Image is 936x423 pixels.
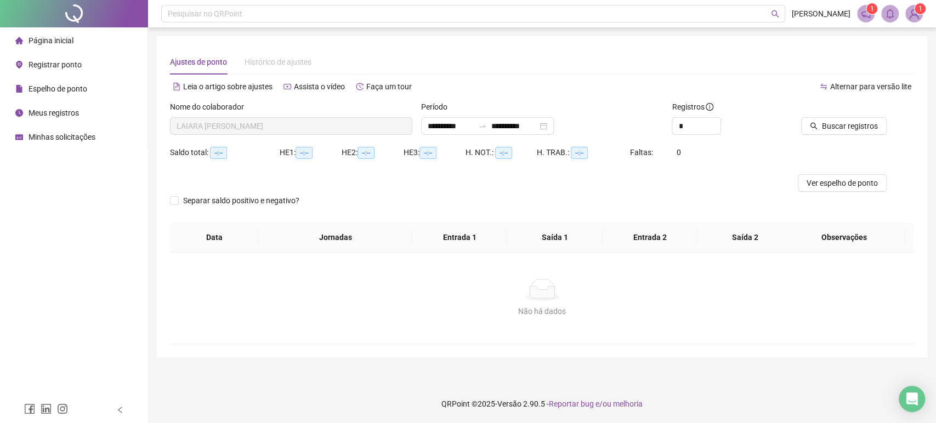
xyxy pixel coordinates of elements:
[677,148,681,157] span: 0
[784,222,905,253] th: Observações
[173,83,180,90] span: file-text
[792,8,850,20] span: [PERSON_NAME]
[906,5,922,22] img: 84044
[183,82,273,91] span: Leia o artigo sobre ajustes
[210,147,227,159] span: --:--
[358,147,375,159] span: --:--
[296,147,313,159] span: --:--
[29,60,82,69] span: Registrar ponto
[697,222,793,253] th: Saída 2
[170,101,251,113] label: Nome do colaborador
[24,403,35,414] span: facebook
[861,9,871,19] span: notification
[366,82,412,91] span: Faça um tour
[41,403,52,414] span: linkedin
[15,109,23,117] span: clock-circle
[245,58,311,66] span: Histórico de ajustes
[116,406,124,414] span: left
[603,222,698,253] th: Entrada 2
[148,385,936,423] footer: QRPoint © 2025 - 2.90.5 -
[29,108,79,117] span: Meus registros
[549,399,643,408] span: Reportar bug e/ou melhoria
[342,146,404,159] div: HE 2:
[15,61,23,68] span: environment
[57,403,68,414] span: instagram
[807,177,878,189] span: Ver espelho de ponto
[15,37,23,44] span: home
[478,122,487,130] span: to
[918,5,922,13] span: 1
[495,147,512,159] span: --:--
[915,3,926,14] sup: Atualize o seu contato no menu Meus Dados
[801,117,887,135] button: Buscar registros
[571,147,588,159] span: --:--
[478,122,487,130] span: swap-right
[177,118,406,134] span: LAIARA JESUS DE CARVALHO
[507,222,603,253] th: Saída 1
[466,146,537,159] div: H. NOT.:
[899,386,925,412] div: Open Intercom Messenger
[792,231,896,243] span: Observações
[798,174,887,192] button: Ver espelho de ponto
[885,9,895,19] span: bell
[29,133,95,141] span: Minhas solicitações
[810,122,818,130] span: search
[537,146,630,159] div: H. TRAB.:
[29,36,73,45] span: Página inicial
[15,85,23,93] span: file
[771,10,779,18] span: search
[294,82,345,91] span: Assista o vídeo
[183,305,901,317] div: Não há dados
[404,146,466,159] div: HE 3:
[356,83,364,90] span: history
[170,222,259,253] th: Data
[822,120,878,132] span: Buscar registros
[15,133,23,141] span: schedule
[29,84,87,93] span: Espelho de ponto
[170,146,280,159] div: Saldo total:
[497,399,521,408] span: Versão
[170,58,227,66] span: Ajustes de ponto
[706,103,713,111] span: info-circle
[630,148,655,157] span: Faltas:
[419,147,436,159] span: --:--
[672,101,713,113] span: Registros
[283,83,291,90] span: youtube
[280,146,342,159] div: HE 1:
[259,222,412,253] th: Jornadas
[820,83,827,90] span: swap
[830,82,911,91] span: Alternar para versão lite
[421,101,455,113] label: Período
[179,195,304,207] span: Separar saldo positivo e negativo?
[412,222,507,253] th: Entrada 1
[866,3,877,14] sup: 1
[870,5,874,13] span: 1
